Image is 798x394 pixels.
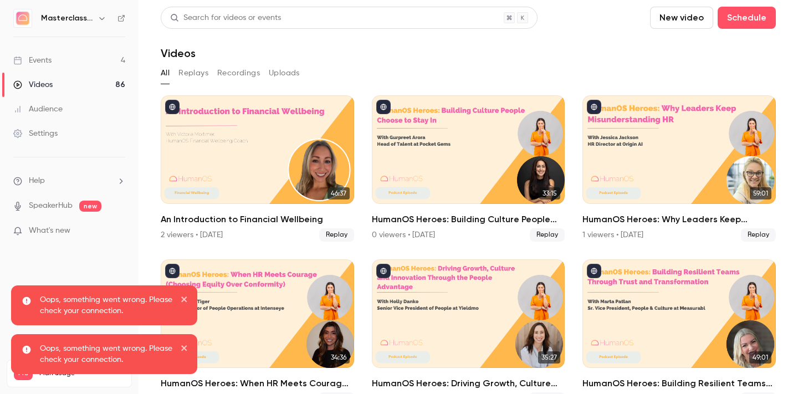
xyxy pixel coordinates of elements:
button: published [587,100,601,114]
h2: An Introduction to Financial Wellbeing [161,213,354,226]
span: Replay [319,228,354,242]
div: Audience [13,104,63,115]
h6: Masterclass Channel [41,13,93,24]
h2: HumanOS Heroes: Building Culture People Choose to Stay In [372,213,565,226]
a: SpeakerHub [29,200,73,212]
span: Help [29,175,45,187]
img: Masterclass Channel [14,9,32,27]
button: published [165,264,180,278]
button: published [376,100,391,114]
div: Events [13,55,52,66]
div: Videos [13,79,53,90]
li: HumanOS Heroes: Building Culture People Choose to Stay In [372,95,565,242]
h2: HumanOS Heroes: Building Resilient Teams Through Trust and Transformation [582,377,776,390]
p: Oops, something went wrong. Please check your connection. [40,343,173,365]
span: 59:01 [750,187,771,199]
button: close [181,294,188,308]
button: Replays [178,64,208,82]
p: Oops, something went wrong. Please check your connection. [40,294,173,316]
span: 33:15 [539,187,560,199]
span: new [79,201,101,212]
button: published [165,100,180,114]
button: New video [650,7,713,29]
button: All [161,64,170,82]
span: 49:01 [749,351,771,364]
h1: Videos [161,47,196,60]
h2: HumanOS Heroes: Why Leaders Keep Misunderstanding HR [582,213,776,226]
div: Settings [13,128,58,139]
button: published [376,264,391,278]
button: published [587,264,601,278]
a: 59:01HumanOS Heroes: Why Leaders Keep Misunderstanding HR1 viewers • [DATE]Replay [582,95,776,242]
span: 46:37 [328,187,350,199]
button: Uploads [269,64,300,82]
div: Search for videos or events [170,12,281,24]
li: help-dropdown-opener [13,175,125,187]
h2: HumanOS Heroes: Driving Growth, Culture and Innovation Through the People Advantage [372,377,565,390]
button: Schedule [718,7,776,29]
span: Replay [530,228,565,242]
div: 1 viewers • [DATE] [582,229,643,241]
a: 33:15HumanOS Heroes: Building Culture People Choose to Stay In0 viewers • [DATE]Replay [372,95,565,242]
span: 35:27 [538,351,560,364]
iframe: Noticeable Trigger [112,226,125,236]
span: 34:36 [328,351,350,364]
li: An Introduction to Financial Wellbeing [161,95,354,242]
span: What's new [29,225,70,237]
button: Recordings [217,64,260,82]
div: 2 viewers • [DATE] [161,229,223,241]
h2: HumanOS Heroes: When HR Meets Courage (Choosing Equity Over Conformity) [161,377,354,390]
li: HumanOS Heroes: Why Leaders Keep Misunderstanding HR [582,95,776,242]
span: Replay [741,228,776,242]
section: Videos [161,7,776,387]
a: 46:37An Introduction to Financial Wellbeing2 viewers • [DATE]Replay [161,95,354,242]
button: close [181,343,188,356]
div: 0 viewers • [DATE] [372,229,435,241]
